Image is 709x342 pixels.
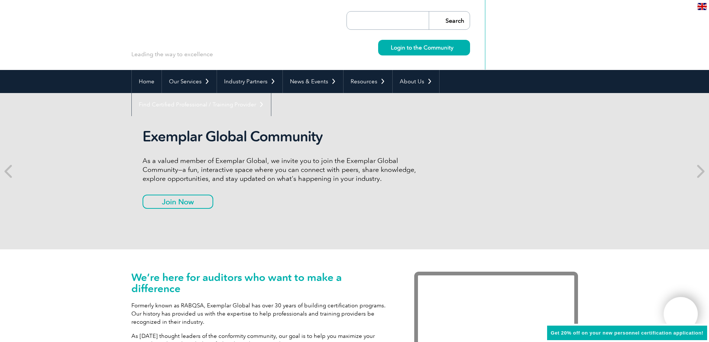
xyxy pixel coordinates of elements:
[344,70,392,93] a: Resources
[671,305,690,323] img: svg+xml;nitro-empty-id=MTgxNToxMTY=-1;base64,PHN2ZyB2aWV3Qm94PSIwIDAgNDAwIDQwMCIgd2lkdGg9IjQwMCIg...
[132,93,271,116] a: Find Certified Professional / Training Provider
[143,156,422,183] p: As a valued member of Exemplar Global, we invite you to join the Exemplar Global Community—a fun,...
[131,50,213,58] p: Leading the way to excellence
[378,40,470,55] a: Login to the Community
[143,128,422,145] h2: Exemplar Global Community
[697,3,707,10] img: en
[162,70,217,93] a: Our Services
[393,70,439,93] a: About Us
[131,272,392,294] h1: We’re here for auditors who want to make a difference
[429,12,470,29] input: Search
[131,301,392,326] p: Formerly known as RABQSA, Exemplar Global has over 30 years of building certification programs. O...
[217,70,282,93] a: Industry Partners
[551,330,703,336] span: Get 20% off on your new personnel certification application!
[143,195,213,209] a: Join Now
[283,70,343,93] a: News & Events
[132,70,162,93] a: Home
[453,45,457,49] img: svg+xml;nitro-empty-id=MzcwOjIyMw==-1;base64,PHN2ZyB2aWV3Qm94PSIwIDAgMTEgMTEiIHdpZHRoPSIxMSIgaGVp...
